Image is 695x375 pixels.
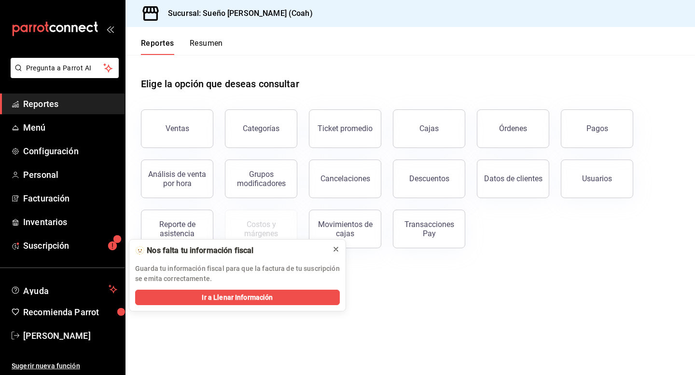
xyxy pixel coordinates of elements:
button: open_drawer_menu [106,25,114,33]
div: navigation tabs [141,39,223,55]
div: Descuentos [409,174,449,183]
div: Costos y márgenes [231,220,291,238]
div: Usuarios [582,174,612,183]
a: Cajas [393,109,465,148]
div: Análisis de venta por hora [147,170,207,188]
div: Cancelaciones [320,174,370,183]
button: Ventas [141,109,213,148]
div: Transacciones Pay [399,220,459,238]
div: Ticket promedio [318,124,373,133]
h1: Elige la opción que deseas consultar [141,77,299,91]
div: Reporte de asistencia [147,220,207,238]
button: Resumen [190,39,223,55]
div: 🫥 Nos falta tu información fiscal [135,245,324,256]
span: Ir a Llenar Información [202,293,273,303]
span: Sugerir nueva función [12,361,117,371]
span: Menú [23,121,117,134]
span: Inventarios [23,215,117,228]
div: Pagos [586,124,608,133]
div: Movimientos de cajas [315,220,375,238]
div: Grupos modificadores [231,170,291,188]
p: Guarda tu información fiscal para que la factura de tu suscripción se emita correctamente. [135,264,340,284]
button: Análisis de venta por hora [141,160,213,198]
button: Grupos modificadores [225,160,297,198]
div: Ventas [166,124,189,133]
button: Descuentos [393,160,465,198]
span: Ayuda [23,283,105,295]
span: Personal [23,168,117,181]
button: Categorías [225,109,297,148]
button: Movimientos de cajas [309,210,381,248]
span: Reportes [23,97,117,110]
button: Ir a Llenar Información [135,290,340,305]
button: Pagos [561,109,633,148]
span: [PERSON_NAME] [23,329,117,342]
button: Ticket promedio [309,109,381,148]
div: Categorías [243,124,279,133]
button: Transacciones Pay [393,210,465,248]
div: Órdenes [499,124,527,133]
a: Pregunta a Parrot AI [7,70,119,80]
button: Órdenes [477,109,549,148]
span: Recomienda Parrot [23,306,117,319]
button: Reporte de asistencia [141,210,213,248]
span: Suscripción [23,239,117,252]
div: Datos de clientes [484,174,542,183]
h3: Sucursal: Sueño [PERSON_NAME] (Coah) [160,8,313,19]
button: Usuarios [561,160,633,198]
button: Contrata inventarios para ver este reporte [225,210,297,248]
button: Pregunta a Parrot AI [11,58,119,78]
span: Pregunta a Parrot AI [26,63,104,73]
span: Facturación [23,192,117,205]
button: Datos de clientes [477,160,549,198]
button: Reportes [141,39,174,55]
span: Configuración [23,145,117,158]
div: Cajas [419,123,439,134]
button: Cancelaciones [309,160,381,198]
